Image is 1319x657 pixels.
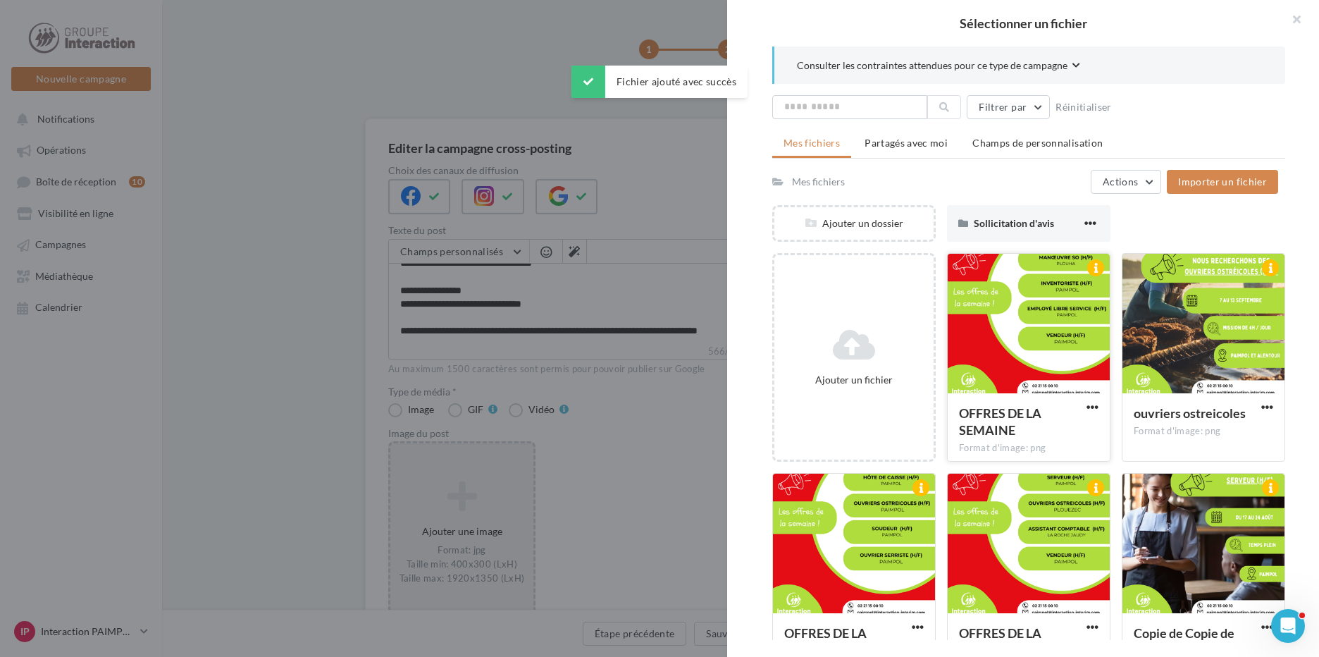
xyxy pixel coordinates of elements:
[797,58,1080,75] button: Consulter les contraintes attendues pour ce type de campagne
[967,95,1050,119] button: Filtrer par
[1091,170,1161,194] button: Actions
[784,137,840,149] span: Mes fichiers
[974,217,1054,229] span: Sollicitation d'avis
[972,137,1103,149] span: Champs de personnalisation
[571,66,748,98] div: Fichier ajouté avec succès
[959,405,1041,438] span: OFFRES DE LA SEMAINE
[1178,176,1267,188] span: Importer un fichier
[1134,405,1246,421] span: ouvriers ostreicoles
[1167,170,1278,194] button: Importer un fichier
[750,17,1296,30] h2: Sélectionner un fichier
[774,216,934,231] div: Ajouter un dossier
[1271,609,1305,643] iframe: Intercom live chat
[792,175,845,189] div: Mes fichiers
[780,373,928,387] div: Ajouter un fichier
[1050,99,1117,116] button: Réinitialiser
[797,59,1067,73] span: Consulter les contraintes attendues pour ce type de campagne
[865,137,948,149] span: Partagés avec moi
[959,442,1098,455] div: Format d'image: png
[1134,425,1273,438] div: Format d'image: png
[1103,176,1138,188] span: Actions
